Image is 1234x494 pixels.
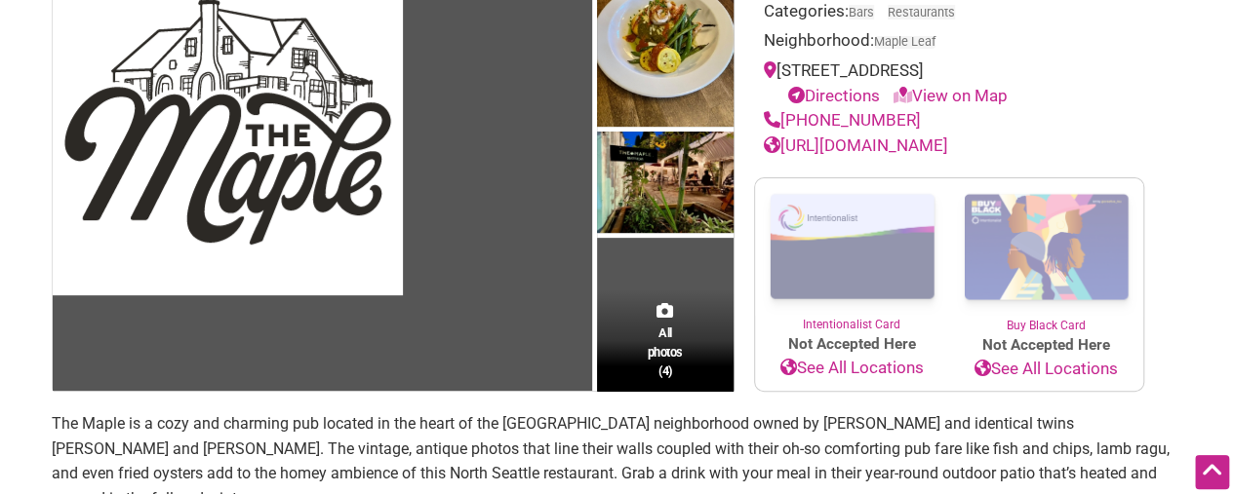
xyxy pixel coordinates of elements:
img: Buy Black Card [949,178,1143,317]
a: Intentionalist Card [755,178,949,333]
span: Not Accepted Here [949,334,1143,357]
a: [PHONE_NUMBER] [764,110,921,130]
a: Bars [849,5,874,19]
a: [URL][DOMAIN_NAME] [764,135,948,155]
span: Not Accepted Here [755,333,949,356]
a: See All Locations [949,357,1143,382]
div: [STREET_ADDRESS] [764,58,1134,108]
a: See All Locations [755,356,949,381]
span: Maple Leaf [874,36,935,49]
img: Intentionalist Card [755,178,949,316]
div: Scroll Back to Top [1195,455,1229,489]
a: View on Map [894,86,1008,105]
a: Directions [788,86,880,105]
a: Restaurants [888,5,955,19]
div: Neighborhood: [764,28,1134,58]
span: All photos (4) [648,323,683,379]
a: Buy Black Card [949,178,1143,334]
